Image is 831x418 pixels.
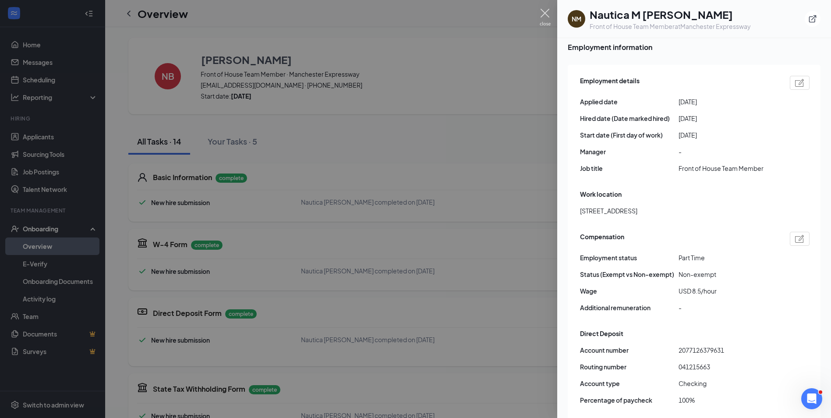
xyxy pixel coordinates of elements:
[808,14,817,23] svg: ExternalLink
[580,303,679,312] span: Additional remuneration
[580,345,679,355] span: Account number
[679,163,777,173] span: Front of House Team Member
[580,189,622,199] span: Work location
[580,329,623,338] span: Direct Deposit
[580,286,679,296] span: Wage
[580,147,679,156] span: Manager
[580,206,637,216] span: [STREET_ADDRESS]
[679,286,777,296] span: USD 8.5/hour
[580,97,679,106] span: Applied date
[590,22,751,31] div: Front of House Team Member at Manchester Expressway
[590,7,751,22] h1: Nautica M [PERSON_NAME]
[580,395,679,405] span: Percentage of paycheck
[679,345,777,355] span: 2077126379631
[580,379,679,388] span: Account type
[580,130,679,140] span: Start date (First day of work)
[580,163,679,173] span: Job title
[679,97,777,106] span: [DATE]
[679,303,777,312] span: -
[568,42,820,53] span: Employment information
[580,253,679,262] span: Employment status
[679,147,777,156] span: -
[679,113,777,123] span: [DATE]
[679,130,777,140] span: [DATE]
[801,388,822,409] iframe: Intercom live chat
[679,253,777,262] span: Part Time
[679,395,777,405] span: 100%
[805,11,820,27] button: ExternalLink
[679,362,777,372] span: 041215663
[580,269,679,279] span: Status (Exempt vs Non-exempt)
[580,362,679,372] span: Routing number
[679,269,777,279] span: Non-exempt
[580,76,640,90] span: Employment details
[679,379,777,388] span: Checking
[580,232,624,246] span: Compensation
[572,14,581,23] div: NM
[580,113,679,123] span: Hired date (Date marked hired)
